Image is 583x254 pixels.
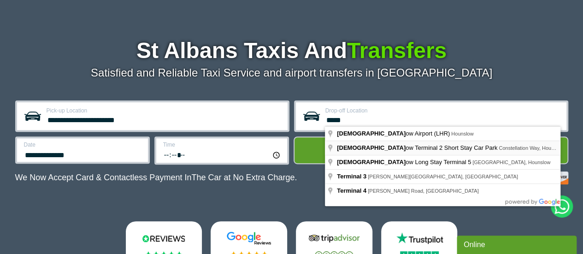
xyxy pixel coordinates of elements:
p: We Now Accept Card & Contactless Payment In [15,173,297,183]
iframe: chat widget [457,234,578,254]
p: Satisfied and Reliable Taxi Service and airport transfers in [GEOGRAPHIC_DATA] [15,66,568,79]
span: Hounslow [451,131,473,136]
span: Terminal 3 [337,173,366,180]
img: Reviews.io [136,231,191,245]
span: Transfers [347,38,447,63]
span: ow Terminal 2 Short Stay Car Park [337,144,499,151]
label: Date [24,142,142,148]
span: [DEMOGRAPHIC_DATA] [337,159,406,165]
span: Constellation Way, Hounslow [499,145,564,151]
span: [GEOGRAPHIC_DATA], Hounslow [472,159,550,165]
span: ow Long Stay Terminal 5 [337,159,472,165]
span: ow Airport (LHR) [337,130,451,137]
span: [PERSON_NAME][GEOGRAPHIC_DATA], [GEOGRAPHIC_DATA] [368,174,518,179]
span: [PERSON_NAME] Road, [GEOGRAPHIC_DATA] [368,188,478,194]
label: Time [163,142,282,148]
span: The Car at No Extra Charge. [191,173,297,182]
label: Drop-off Location [325,108,561,113]
label: Pick-up Location [47,108,282,113]
img: Trustpilot [392,231,447,245]
h1: St Albans Taxis And [15,40,568,62]
span: [DEMOGRAPHIC_DATA] [337,130,406,137]
button: Get Quote [294,136,568,164]
span: Terminal 4 [337,187,366,194]
span: [DEMOGRAPHIC_DATA] [337,144,406,151]
img: Google [221,231,277,245]
img: Tripadvisor [306,231,362,245]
